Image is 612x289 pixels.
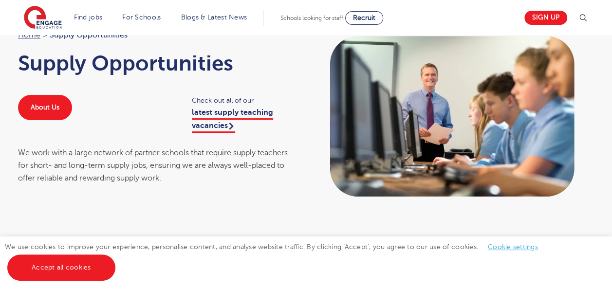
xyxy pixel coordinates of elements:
a: Find jobs [74,14,103,21]
a: Recruit [345,11,383,25]
a: For Schools [122,14,161,21]
span: We use cookies to improve your experience, personalise content, and analyse website traffic. By c... [5,243,548,271]
a: Sign up [524,11,567,25]
span: Schools looking for staff [280,15,343,21]
img: Engage Education [24,6,62,30]
h1: Supply Opportunities [18,51,297,75]
a: Blogs & Latest News [181,14,247,21]
span: Recruit [353,14,375,21]
nav: breadcrumb [18,29,297,41]
a: Home [18,31,40,39]
div: We work with a large network of partner schools that require supply teachers for short- and long-... [18,146,297,185]
span: Check out all of our [192,95,297,106]
a: About Us [18,95,72,120]
a: latest supply teaching vacancies [192,108,273,132]
a: Accept all cookies [7,254,115,281]
a: Cookie settings [488,243,538,251]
